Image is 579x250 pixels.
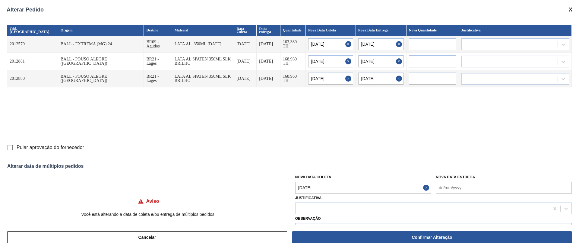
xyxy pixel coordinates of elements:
[58,36,144,53] td: BALL - EXTREMA (MG) 24
[7,231,287,243] button: Cancelar
[144,53,172,70] td: BR21 - Lages
[308,55,353,67] input: dd/mm/yyyy
[358,55,404,67] input: dd/mm/yyyy
[345,55,353,67] button: Close
[257,70,280,87] td: [DATE]
[234,36,257,53] td: [DATE]
[295,182,431,194] input: dd/mm/yyyy
[58,70,144,87] td: BALL - POUSO ALEGRE ([GEOGRAPHIC_DATA])
[234,25,257,36] th: Data Coleta
[58,53,144,70] td: BALL - POUSO ALEGRE ([GEOGRAPHIC_DATA])
[172,25,234,36] th: Material
[172,70,234,87] td: LATA AL SPATEN 350ML SLK BRILHO
[436,175,475,179] label: Nova Data Entrega
[17,144,84,151] span: Pular aprovação do fornecedor
[257,53,280,70] td: [DATE]
[396,73,404,85] button: Close
[345,38,353,50] button: Close
[308,73,353,85] input: dd/mm/yyyy
[58,25,144,36] th: Origem
[396,38,404,50] button: Close
[396,55,404,67] button: Close
[7,70,58,87] td: 2012880
[280,25,306,36] th: Quantidade
[358,38,404,50] input: dd/mm/yyyy
[234,70,257,87] td: [DATE]
[7,36,58,53] td: 2012579
[295,214,572,223] label: Observação
[280,36,306,53] td: 163,380 TH
[292,231,572,243] button: Confirmar Alteração
[144,70,172,87] td: BR21 - Lages
[7,7,44,13] span: Alterar Pedido
[234,53,257,70] td: [DATE]
[257,36,280,53] td: [DATE]
[423,182,431,194] button: Close
[257,25,280,36] th: Data entrega
[280,70,306,87] td: 168,960 TH
[295,175,331,179] label: Nova Data Coleta
[144,36,172,53] td: BR09 - Agudos
[172,36,234,53] td: LATA AL. 350ML [DATE]
[295,196,322,200] label: Justificativa
[7,164,572,169] div: Alterar data de múltiplos pedidos
[407,25,459,36] th: Nova Quantidade
[144,25,172,36] th: Destino
[7,212,289,217] p: Você está alterando a data de coleta e/ou entrega de múltiplos pedidos.
[306,25,356,36] th: Nova Data Coleta
[436,182,572,194] input: dd/mm/yyyy
[345,73,353,85] button: Close
[356,25,407,36] th: Nova Data Entrega
[7,53,58,70] td: 2012881
[280,53,306,70] td: 168,960 TH
[146,199,159,204] h4: Aviso
[358,73,404,85] input: dd/mm/yyyy
[459,25,572,36] th: Justificativa
[308,38,353,50] input: dd/mm/yyyy
[7,25,58,36] th: Cód. [GEOGRAPHIC_DATA]
[172,53,234,70] td: LATA AL SPATEN 350ML SLK BRILHO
